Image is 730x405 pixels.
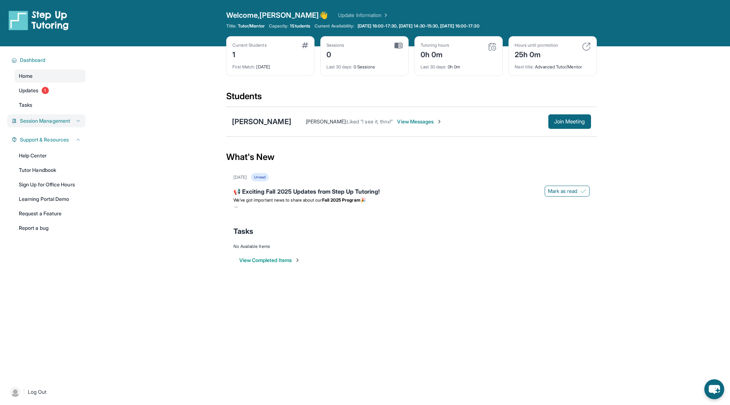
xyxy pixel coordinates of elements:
[232,64,256,69] span: First Match :
[233,244,590,249] div: No Available Items
[326,60,402,70] div: 0 Sessions
[269,23,289,29] span: Capacity:
[232,42,267,48] div: Current Students
[548,187,578,195] span: Mark as read
[226,141,597,173] div: What's New
[23,388,25,396] span: |
[515,42,558,48] div: Hours until promotion
[326,48,345,60] div: 0
[17,117,81,125] button: Session Management
[226,90,597,106] div: Students
[436,119,442,125] img: Chevron-Right
[381,12,389,19] img: Chevron Right
[315,23,354,29] span: Current Availability:
[233,197,322,203] span: We’ve got important news to share about our
[233,187,590,197] div: 📢 Exciting Fall 2025 Updates from Step Up Tutoring!
[326,42,345,48] div: Sessions
[14,69,85,83] a: Home
[233,226,253,236] span: Tasks
[232,60,308,70] div: [DATE]
[347,118,393,125] span: Liked “I see it, thnx!”
[582,42,591,51] img: card
[226,23,236,29] span: Title:
[14,98,85,111] a: Tasks
[306,118,347,125] span: [PERSON_NAME] :
[14,207,85,220] a: Request a Feature
[548,114,591,129] button: Join Meeting
[515,48,558,60] div: 25h 0m
[338,12,389,19] a: Update Information
[421,64,447,69] span: Last 30 days :
[358,23,480,29] span: [DATE] 16:00-17:30, [DATE] 14:30-15:30, [DATE] 16:00-17:30
[488,42,497,51] img: card
[19,101,32,109] span: Tasks
[394,42,402,49] img: card
[20,56,46,64] span: Dashboard
[239,257,300,264] button: View Completed Items
[20,117,70,125] span: Session Management
[232,117,291,127] div: [PERSON_NAME]
[704,379,724,399] button: chat-button
[42,87,49,94] span: 1
[581,188,586,194] img: Mark as read
[360,197,366,203] span: 🎉
[9,10,69,30] img: logo
[28,388,47,396] span: Log Out
[356,23,481,29] a: [DATE] 16:00-17:30, [DATE] 14:30-15:30, [DATE] 16:00-17:30
[290,23,310,29] span: 1 Students
[14,222,85,235] a: Report a bug
[421,48,450,60] div: 0h 0m
[554,119,585,124] span: Join Meeting
[421,42,450,48] div: Tutoring hours
[14,164,85,177] a: Tutor Handbook
[322,197,360,203] strong: Fall 2025 Program
[14,193,85,206] a: Learning Portal Demo
[10,387,20,397] img: user-img
[238,23,265,29] span: Tutor/Mentor
[515,60,591,70] div: Advanced Tutor/Mentor
[233,174,247,180] div: [DATE]
[251,173,269,181] div: Unread
[302,42,308,48] img: card
[14,149,85,162] a: Help Center
[232,48,267,60] div: 1
[17,56,81,64] button: Dashboard
[545,186,590,197] button: Mark as read
[326,64,353,69] span: Last 30 days :
[19,72,33,80] span: Home
[226,10,328,20] span: Welcome, [PERSON_NAME] 👋
[515,64,534,69] span: Next title :
[7,384,85,400] a: |Log Out
[397,118,442,125] span: View Messages
[14,178,85,191] a: Sign Up for Office Hours
[19,87,39,94] span: Updates
[421,60,497,70] div: 0h 0m
[20,136,69,143] span: Support & Resources
[17,136,81,143] button: Support & Resources
[14,84,85,97] a: Updates1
